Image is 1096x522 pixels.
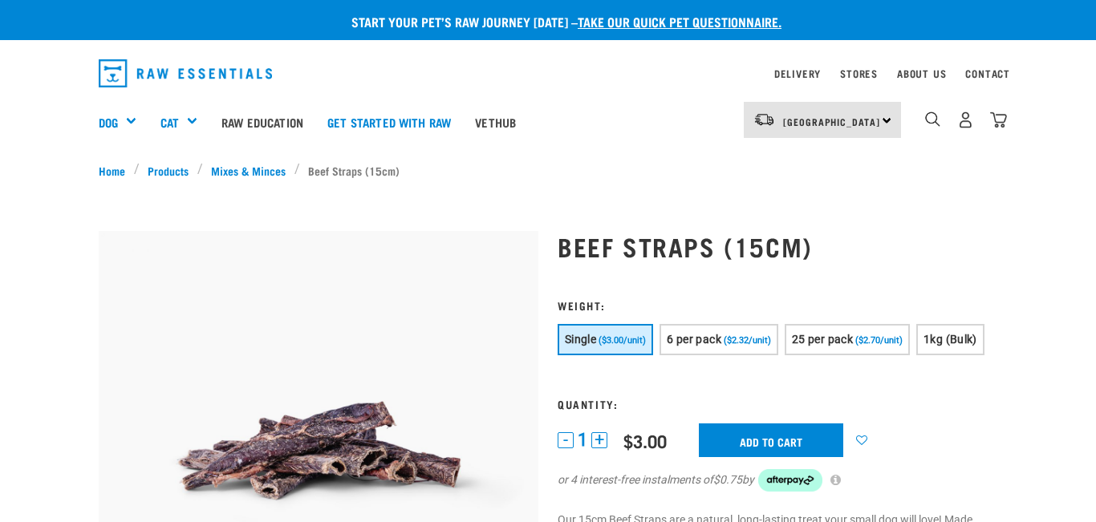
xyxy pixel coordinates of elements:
input: Add to cart [699,423,843,457]
a: Cat [160,113,179,132]
a: take our quick pet questionnaire. [578,18,781,25]
button: 6 per pack ($2.32/unit) [660,324,778,355]
a: Dog [99,113,118,132]
span: $0.75 [713,471,742,488]
a: Mixes & Minces [203,162,294,179]
img: home-icon-1@2x.png [925,111,940,127]
div: $3.00 [623,431,667,451]
img: home-icon@2x.png [990,111,1007,128]
img: van-moving.png [753,112,775,127]
div: or 4 interest-free instalments of by [558,469,997,492]
nav: breadcrumbs [99,162,997,179]
h3: Quantity: [558,398,997,410]
a: Raw Education [209,90,315,154]
span: 6 per pack [667,333,721,346]
a: Get started with Raw [315,90,463,154]
button: 25 per pack ($2.70/unit) [785,324,910,355]
span: ($2.70/unit) [855,335,903,346]
button: 1kg (Bulk) [916,324,984,355]
span: ($3.00/unit) [599,335,646,346]
span: 1kg (Bulk) [923,333,977,346]
a: Home [99,162,134,179]
span: 1 [578,431,587,448]
span: ($2.32/unit) [724,335,771,346]
nav: dropdown navigation [86,53,1010,94]
h3: Weight: [558,299,997,311]
button: + [591,432,607,448]
span: Single [565,333,596,346]
a: Vethub [463,90,528,154]
a: Contact [965,71,1010,76]
span: [GEOGRAPHIC_DATA] [783,119,880,124]
a: Products [140,162,197,179]
button: Single ($3.00/unit) [558,324,653,355]
img: Afterpay [758,469,822,492]
button: - [558,432,574,448]
h1: Beef Straps (15cm) [558,232,997,261]
img: Raw Essentials Logo [99,59,272,87]
a: About Us [897,71,946,76]
a: Stores [840,71,878,76]
span: 25 per pack [792,333,853,346]
img: user.png [957,111,974,128]
a: Delivery [774,71,821,76]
